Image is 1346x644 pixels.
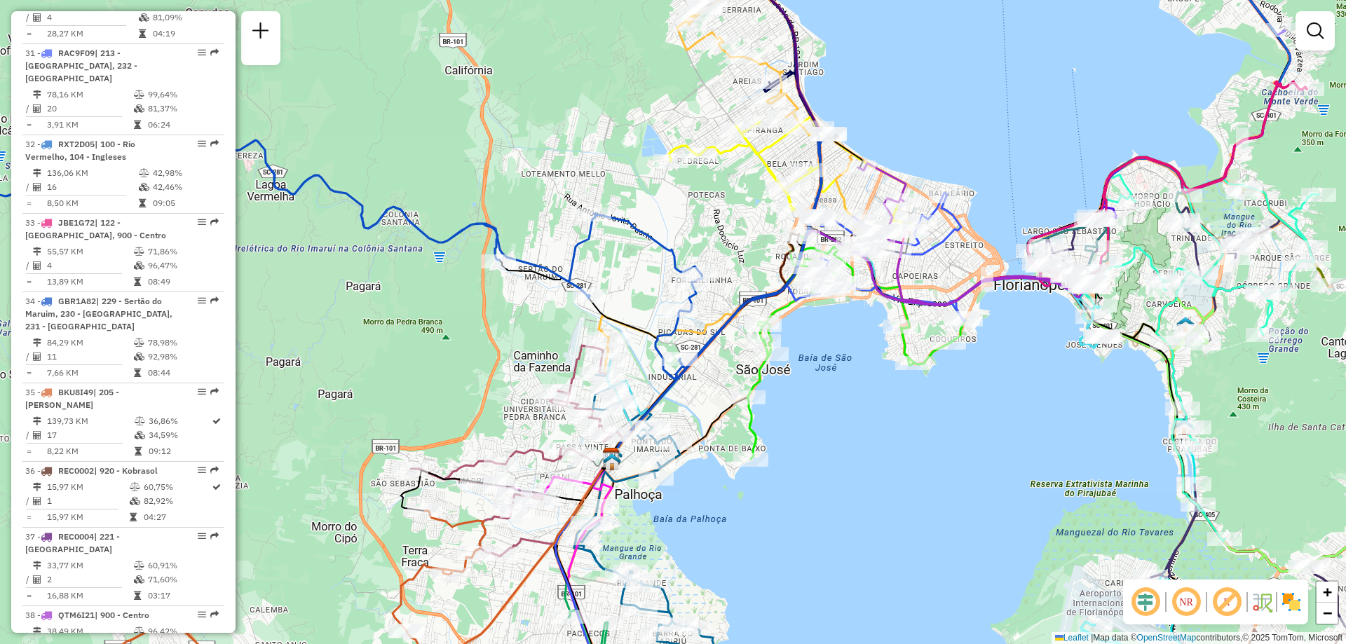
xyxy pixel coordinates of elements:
td: 60,91% [147,559,218,573]
i: Distância Total [33,561,41,570]
span: 37 - [25,531,120,554]
td: = [25,444,32,458]
span: | [1091,633,1093,643]
td: 09:05 [152,196,219,210]
i: Tempo total em rota [134,591,141,600]
td: 11 [46,350,133,364]
td: 15,97 KM [46,510,129,524]
img: Ilha Centro [1176,316,1195,334]
a: Zoom in [1317,582,1338,603]
i: Rota otimizada [212,417,221,425]
em: Opções [198,218,206,226]
td: 06:24 [147,118,218,132]
em: Opções [198,532,206,540]
i: Total de Atividades [33,352,41,361]
i: % de utilização da cubagem [130,497,140,505]
td: 28,27 KM [46,27,138,41]
i: Total de Atividades [33,104,41,113]
td: / [25,494,32,508]
td: = [25,27,32,41]
i: Tempo total em rota [130,513,137,521]
span: 38 - [25,610,149,620]
i: % de utilização do peso [134,90,144,99]
i: Tempo total em rota [134,369,141,377]
td: 71,86% [147,245,218,259]
td: / [25,11,32,25]
em: Opções [198,139,206,148]
i: % de utilização da cubagem [135,431,145,439]
i: % de utilização do peso [135,417,145,425]
i: Total de Atividades [33,575,41,584]
span: RXT2D05 [58,139,95,149]
span: + [1323,583,1332,601]
i: % de utilização da cubagem [139,183,149,191]
td: = [25,589,32,603]
a: Exibir filtros [1301,17,1329,45]
i: Distância Total [33,417,41,425]
td: / [25,350,32,364]
a: Zoom out [1317,603,1338,624]
span: 36 - [25,465,158,476]
td: 92,98% [147,350,218,364]
span: | 221 - [GEOGRAPHIC_DATA] [25,531,120,554]
i: Distância Total [33,169,41,177]
td: 99,64% [147,88,218,102]
img: Exibir/Ocultar setores [1280,591,1303,613]
td: = [25,118,32,132]
div: Map data © contributors,© 2025 TomTom, Microsoft [1052,632,1346,644]
td: 34,59% [148,428,211,442]
span: 35 - [25,387,119,410]
td: 78,16 KM [46,88,133,102]
em: Rota exportada [210,218,219,226]
i: % de utilização do peso [134,561,144,570]
td: 20 [46,102,133,116]
i: Total de Atividades [33,13,41,22]
span: JBE1G72 [58,217,95,228]
span: − [1323,604,1332,622]
i: Tempo total em rota [134,121,141,129]
td: 4 [46,11,138,25]
td: 96,47% [147,259,218,273]
span: BKU8I49 [58,387,93,397]
em: Rota exportada [210,48,219,57]
td: 15,97 KM [46,480,129,494]
td: 81,37% [147,102,218,116]
td: 78,98% [147,336,218,350]
span: | 100 - Rio Vermelho, 104 - Ingleses [25,139,135,162]
td: / [25,573,32,587]
span: Exibir rótulo [1210,585,1244,619]
span: | 229 - Sertão do Maruim, 230 - [GEOGRAPHIC_DATA], 231 - [GEOGRAPHIC_DATA] [25,296,172,331]
em: Rota exportada [210,388,219,396]
span: Ocultar NR [1169,585,1203,619]
td: 81,09% [152,11,219,25]
a: OpenStreetMap [1137,633,1197,643]
em: Rota exportada [210,296,219,305]
em: Rota exportada [210,610,219,619]
i: % de utilização da cubagem [134,352,144,361]
i: Total de Atividades [33,431,41,439]
span: | 920 - Kobrasol [94,465,158,476]
td: = [25,510,32,524]
td: 42,46% [152,180,219,194]
td: 71,60% [147,573,218,587]
td: 82,92% [143,494,211,508]
span: 32 - [25,139,135,162]
em: Rota exportada [210,532,219,540]
i: Rota otimizada [212,483,221,491]
i: Tempo total em rota [134,278,141,286]
em: Opções [198,466,206,474]
td: 8,50 KM [46,196,138,210]
i: Distância Total [33,247,41,256]
td: / [25,259,32,273]
i: Distância Total [33,483,41,491]
i: % de utilização do peso [130,483,140,491]
td: 13,89 KM [46,275,133,289]
i: % de utilização da cubagem [139,13,149,22]
i: % de utilização da cubagem [134,575,144,584]
i: Distância Total [33,627,41,636]
em: Opções [198,388,206,396]
em: Opções [198,610,206,619]
img: CDD Florianópolis [602,447,620,465]
i: % de utilização do peso [139,169,149,177]
td: = [25,196,32,210]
